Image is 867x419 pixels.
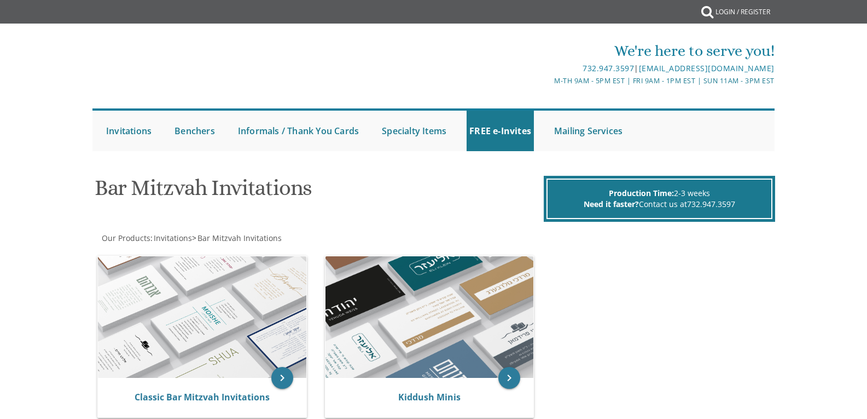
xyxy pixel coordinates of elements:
span: > [192,233,282,243]
span: Invitations [154,233,192,243]
a: Our Products [101,233,150,243]
a: FREE e-Invites [467,111,534,151]
a: Benchers [172,111,218,151]
a: Invitations [153,233,192,243]
a: Invitations [103,111,154,151]
a: Bar Mitzvah Invitations [196,233,282,243]
a: Mailing Services [551,111,625,151]
a: keyboard_arrow_right [498,367,520,389]
div: We're here to serve you! [321,40,775,62]
a: 732.947.3597 [583,63,634,73]
span: Need it faster? [584,199,639,209]
a: Informals / Thank You Cards [235,111,362,151]
div: 2-3 weeks Contact us at [546,179,772,219]
a: [EMAIL_ADDRESS][DOMAIN_NAME] [639,63,775,73]
a: Kiddush Minis [398,391,461,403]
span: Production Time: [609,188,674,198]
div: | [321,62,775,75]
div: : [92,233,434,244]
a: 732.947.3597 [687,199,735,209]
div: M-Th 9am - 5pm EST | Fri 9am - 1pm EST | Sun 11am - 3pm EST [321,75,775,87]
a: keyboard_arrow_right [271,367,293,389]
a: Specialty Items [379,111,449,151]
a: Classic Bar Mitzvah Invitations [135,391,270,403]
img: Classic Bar Mitzvah Invitations [98,256,306,378]
h1: Bar Mitzvah Invitations [95,176,541,208]
span: Bar Mitzvah Invitations [197,233,282,243]
img: Kiddush Minis [325,256,534,378]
